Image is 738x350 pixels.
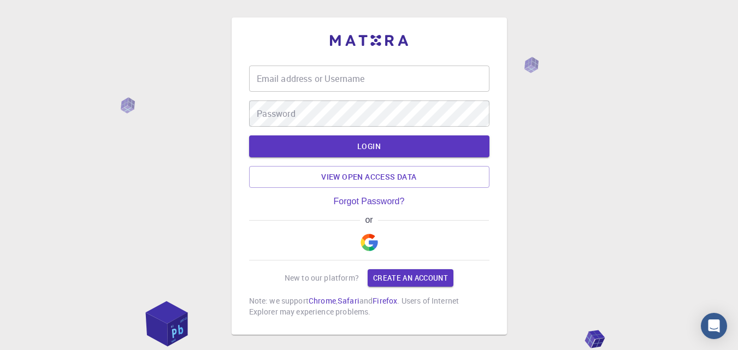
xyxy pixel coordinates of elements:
img: Google [361,234,378,251]
div: Open Intercom Messenger [701,313,727,339]
a: Create an account [368,269,453,287]
button: LOGIN [249,135,489,157]
a: Safari [338,295,359,306]
span: or [360,215,378,225]
a: View open access data [249,166,489,188]
a: Forgot Password? [334,197,405,206]
p: Note: we support , and . Users of Internet Explorer may experience problems. [249,295,489,317]
a: Chrome [309,295,336,306]
p: New to our platform? [285,272,359,283]
a: Firefox [373,295,397,306]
